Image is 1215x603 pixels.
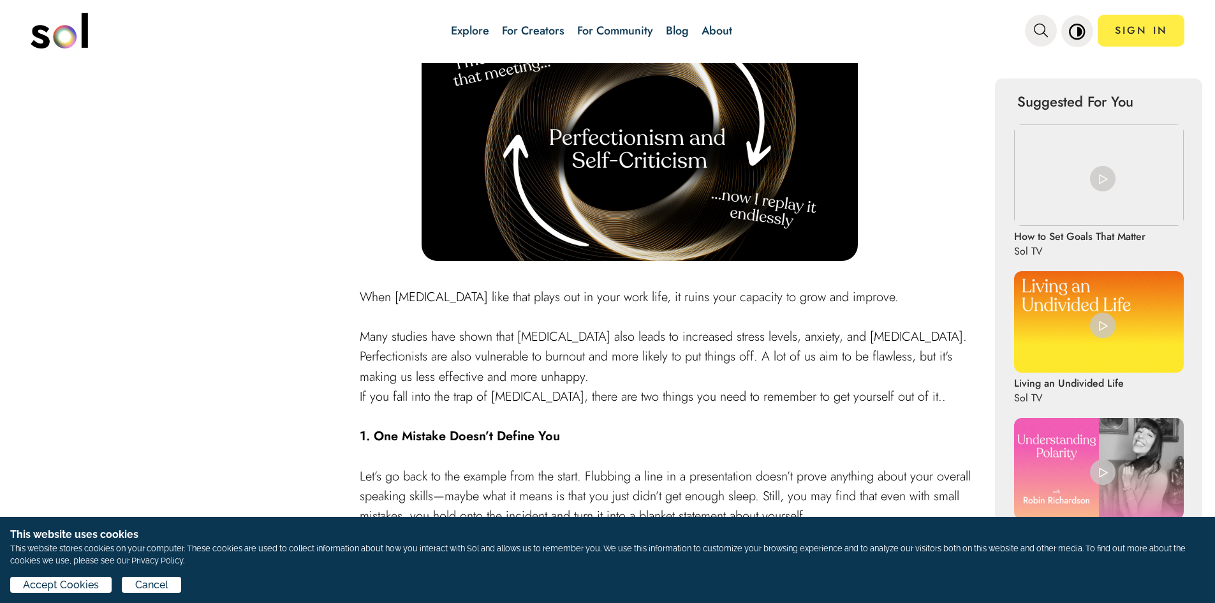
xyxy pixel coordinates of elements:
button: Cancel [122,577,180,593]
p: Sol TV [1014,244,1138,258]
span: If you fall into the trap of [MEDICAL_DATA], there are two things you need to remember to get you... [360,387,946,406]
img: 1756826448020-Perfectionism%20isn%27t%20about%20the%20pursuit%20of%20perfect%20results%2C%20but%2... [422,16,857,261]
span: Many studies have shown that [MEDICAL_DATA] also leads to increased stress levels, anxiety, and [... [360,327,967,385]
p: Sol TV [1014,391,1124,405]
a: For Community [577,22,653,39]
img: play [1090,166,1116,191]
span: Cancel [135,577,168,593]
img: play [1090,313,1116,338]
img: Understanding Polarity [1014,418,1184,519]
span: Accept Cookies [23,577,99,593]
p: How to Set Goals That Matter [1014,229,1145,244]
a: SIGN IN [1098,15,1184,47]
span: Let’s go back to the example from the start. Flubbing a line in a presentation doesn’t prove anyt... [360,467,971,525]
h1: This website uses cookies [10,527,1205,542]
span: When [MEDICAL_DATA] like that plays out in your work life, it ruins your capacity to grow and imp... [360,288,899,306]
img: Living an Undivided Life [1014,271,1184,373]
p: Suggested For You [1017,91,1180,112]
a: About [702,22,732,39]
img: play [1090,459,1116,485]
a: Explore [451,22,489,39]
p: Living an Undivided Life [1014,376,1124,391]
p: This website stores cookies on your computer. These cookies are used to collect information about... [10,542,1205,567]
strong: 1. One Mistake Doesn’t Define You [360,427,560,445]
a: For Creators [502,22,564,39]
nav: main navigation [31,8,1185,53]
img: logo [31,13,88,48]
a: Blog [666,22,689,39]
img: How to Set Goals That Matter [1014,124,1184,226]
button: Accept Cookies [10,577,112,593]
